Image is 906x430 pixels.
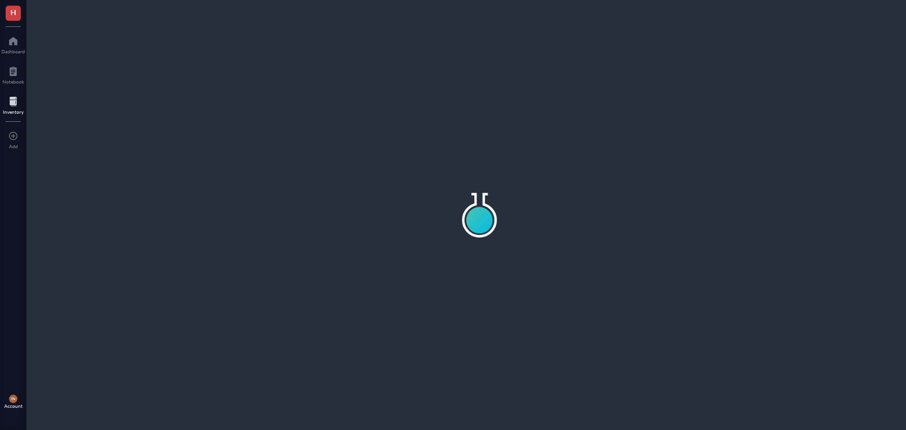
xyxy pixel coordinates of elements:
a: Dashboard [1,34,25,54]
div: Add [9,143,18,149]
a: Inventory [3,94,24,115]
a: Notebook [2,64,24,84]
div: Notebook [2,79,24,84]
span: YN [11,397,16,401]
div: Inventory [3,109,24,115]
span: H [10,6,16,18]
div: Account [4,403,23,409]
div: Dashboard [1,49,25,54]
